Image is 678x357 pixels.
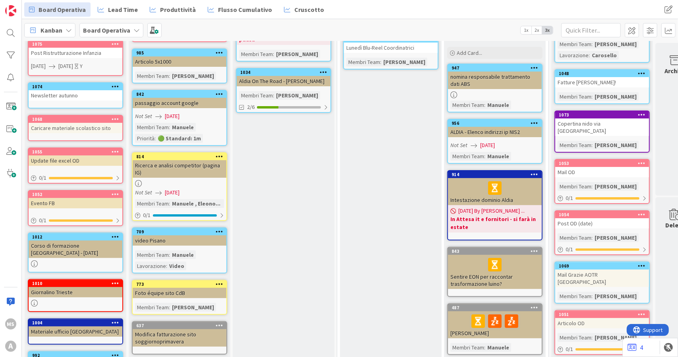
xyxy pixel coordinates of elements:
[484,101,485,109] span: :
[29,41,122,58] div: 1075Post Ristrutturazione Infanzia
[237,69,330,86] div: 1034Aldia On The Road - [PERSON_NAME]
[132,227,227,274] a: 709video PisanoMembri Team:ManueleLavorazione:Video
[554,69,650,104] a: 1048Fatture [PERSON_NAME]!Membri Team:[PERSON_NAME]
[448,178,542,205] div: Intestazione dominio Aldia
[555,311,649,318] div: 1051
[591,141,593,149] span: :
[29,233,122,241] div: 1012
[29,241,122,258] div: Corso di formazione [GEOGRAPHIC_DATA] - [DATE]
[448,304,542,338] div: 487[PERSON_NAME]
[237,76,330,86] div: Aldia On The Road - [PERSON_NAME]
[484,343,485,352] span: :
[29,191,122,198] div: 1052
[593,40,639,49] div: [PERSON_NAME]
[448,171,542,205] div: 914Intestazione dominio Aldia
[170,303,216,312] div: [PERSON_NAME]
[31,62,46,70] span: [DATE]
[29,173,122,183] div: 0/1
[457,49,482,56] span: Add Card...
[29,280,122,297] div: 1010Giornalino Trieste
[39,174,46,182] span: 0 / 1
[558,182,591,191] div: Membri Team
[29,90,122,101] div: Newsletter autunno
[555,211,649,218] div: 1054
[593,333,639,342] div: [PERSON_NAME]
[133,153,226,178] div: 814Ricerca e analisi competitor (pagina IG)
[448,248,542,255] div: 843
[32,320,122,326] div: 1004
[593,141,639,149] div: [PERSON_NAME]
[133,210,226,220] div: 0/1
[5,318,16,330] div: MS
[294,5,324,14] span: Cruscotto
[593,292,639,301] div: [PERSON_NAME]
[135,199,169,208] div: Membri Team
[133,91,226,98] div: 842
[555,262,649,287] div: 1069Mail Grazie AOTR [GEOGRAPHIC_DATA]
[80,62,83,70] div: Y
[555,244,649,254] div: 0/1
[132,49,227,83] a: 985Articolo 5x1000Membri Team:[PERSON_NAME]
[450,343,484,352] div: Membri Team
[39,216,46,225] span: 0 / 1
[135,134,155,143] div: Priorità
[554,310,650,355] a: 1051Articolo ODMembri Team:[PERSON_NAME]0/1
[218,5,272,14] span: Flusso Cumulativo
[170,250,196,259] div: Manuele
[165,112,180,120] span: [DATE]
[165,188,180,197] span: [DATE]
[555,270,649,287] div: Mail Grazie AOTR [GEOGRAPHIC_DATA]
[273,50,274,58] span: :
[542,26,553,34] span: 3x
[32,149,122,155] div: 1055
[450,215,539,231] b: In Attesa it e fornitori - si farà in estate
[167,262,186,270] div: Video
[29,326,122,337] div: Materiale ufficio [GEOGRAPHIC_DATA]
[145,2,201,17] a: Produttività
[169,199,170,208] span: :
[381,58,427,66] div: [PERSON_NAME]
[555,218,649,229] div: Post OD (date)
[555,160,649,177] div: 1053Mail OD
[239,50,273,58] div: Membri Team
[29,215,122,225] div: 0/1
[448,304,542,311] div: 487
[136,229,226,235] div: 709
[236,68,331,113] a: 1034Aldia On The Road - [PERSON_NAME]Membri Team:[PERSON_NAME]2/6
[239,91,273,100] div: Membri Team
[160,5,196,14] span: Produttività
[559,212,649,217] div: 1054
[346,58,380,66] div: Membri Team
[448,171,542,178] div: 914
[29,198,122,208] div: Evento FB
[133,281,226,288] div: 773
[29,148,122,155] div: 1055
[32,41,122,47] div: 1075
[559,161,649,166] div: 1053
[170,72,216,80] div: [PERSON_NAME]
[133,281,226,298] div: 773Foto équipe sito CdB
[135,262,166,270] div: Lavorazione
[170,199,222,208] div: Manuele , Eleono...
[448,64,542,72] div: 947
[452,248,542,254] div: 843
[273,91,274,100] span: :
[24,2,91,17] a: Board Operativa
[28,115,123,141] a: 1068Caricare materiale scolastico sito
[447,303,543,355] a: 487[PERSON_NAME]Membri Team:Manuele
[555,211,649,229] div: 1054Post OD (date)
[447,170,543,241] a: 914Intestazione dominio Aldia[DATE] By [PERSON_NAME] ...In Attesa it e fornitori - si farà in estate
[133,49,226,56] div: 985
[450,101,484,109] div: Membri Team
[170,123,196,132] div: Manuele
[133,235,226,246] div: video Pisano
[448,255,542,289] div: Sentire EON per raccontar trasformazione luino?
[452,305,542,310] div: 487
[274,91,320,100] div: [PERSON_NAME]
[555,318,649,328] div: Articolo OD
[458,207,525,215] span: [DATE] By [PERSON_NAME] ...
[558,292,591,301] div: Membri Team
[558,333,591,342] div: Membri Team
[132,321,227,355] a: 637Modifica fatturazione sito soggiornoprimavera
[132,152,227,221] a: 814Ricerca e analisi competitor (pagina IG)Not Set[DATE]Membri Team:Manuele , Eleono...0/1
